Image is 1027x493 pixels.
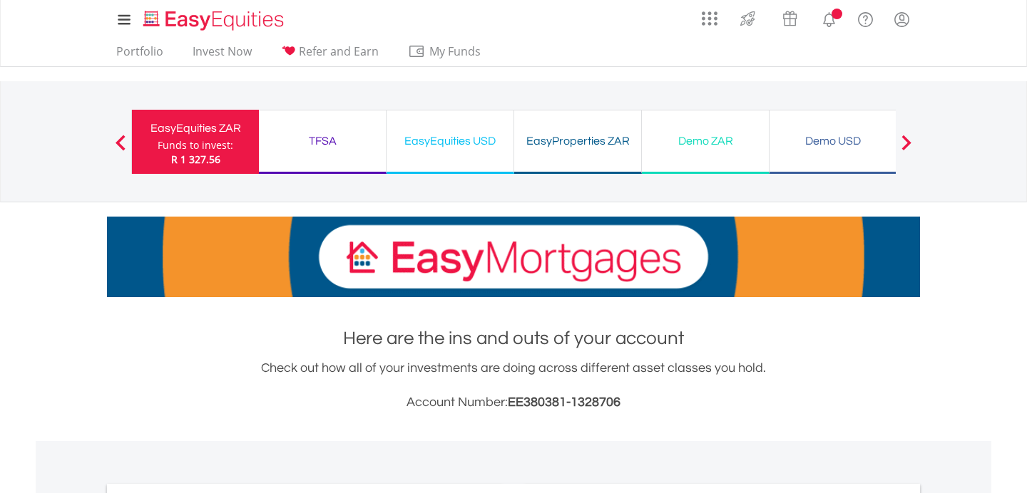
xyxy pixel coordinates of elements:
a: Invest Now [187,44,257,66]
span: EE380381-1328706 [508,395,620,409]
div: Demo USD [778,131,888,151]
a: FAQ's and Support [847,4,884,32]
span: My Funds [408,42,501,61]
a: Refer and Earn [275,44,384,66]
div: EasyEquities USD [395,131,505,151]
img: EasyEquities_Logo.png [140,9,290,32]
a: Portfolio [111,44,169,66]
h1: Here are the ins and outs of your account [107,326,920,351]
a: My Profile [884,4,920,35]
a: Notifications [811,4,847,32]
a: Vouchers [769,4,811,30]
img: grid-menu-icon.svg [702,11,717,26]
img: vouchers-v2.svg [778,7,802,30]
img: EasyMortage Promotion Banner [107,217,920,297]
h3: Account Number: [107,393,920,412]
div: Check out how all of your investments are doing across different asset classes you hold. [107,358,920,412]
div: EasyProperties ZAR [523,131,633,151]
div: TFSA [267,131,377,151]
img: thrive-v2.svg [736,7,760,30]
div: Demo ZAR [650,131,760,151]
span: R 1 327.56 [171,152,220,166]
button: Previous [106,142,135,156]
a: Home page [138,4,290,32]
a: AppsGrid [693,4,727,26]
span: Refer and Earn [299,43,379,59]
div: EasyEquities ZAR [140,118,250,138]
button: Next [892,142,921,156]
div: Funds to invest: [158,138,233,152]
